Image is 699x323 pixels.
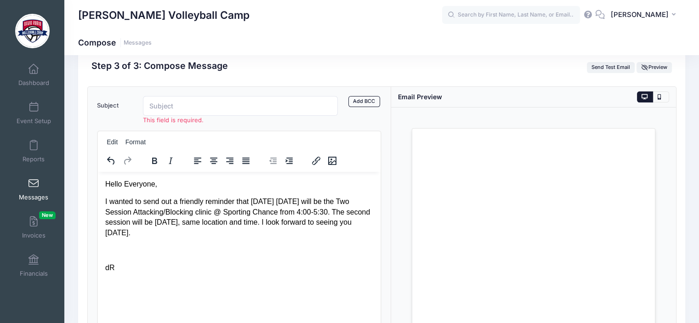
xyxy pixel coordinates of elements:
div: Email Preview [398,92,442,102]
span: Edit [107,138,118,146]
button: Justify [238,154,254,167]
button: Insert/edit link [308,154,324,167]
h1: Compose [78,38,152,47]
h1: [PERSON_NAME] Volleyball Camp [78,5,250,26]
a: Financials [12,249,56,282]
button: Bold [147,154,162,167]
label: Subject [92,96,138,125]
span: Dashboard [18,79,49,87]
span: Reports [23,155,45,163]
a: Add BCC [348,96,380,107]
span: Financials [20,270,48,278]
button: Insert/edit image [324,154,340,167]
a: Dashboard [12,59,56,91]
button: [PERSON_NAME] [605,5,685,26]
a: Messages [12,173,56,205]
button: Italic [163,154,178,167]
button: Preview [636,62,671,73]
div: indentation [260,152,303,170]
button: Undo [103,154,119,167]
span: [PERSON_NAME] [611,10,669,20]
h2: Step 3 of 3: Compose Message [91,61,228,71]
div: history [98,152,141,170]
button: Increase indent [281,154,297,167]
a: Reports [12,135,56,167]
img: David Rubio Volleyball Camp [15,14,50,48]
button: Send Test Email [587,62,635,73]
span: Invoices [22,232,45,239]
button: Redo [119,154,135,167]
a: Messages [124,40,152,46]
span: Event Setup [17,117,51,125]
span: Format [125,138,146,146]
div: formatting [141,152,184,170]
button: Align right [222,154,238,167]
span: New [39,211,56,219]
button: Decrease indent [265,154,281,167]
button: Align left [190,154,205,167]
button: Align center [206,154,222,167]
input: Subject [143,96,338,116]
a: Event Setup [12,97,56,129]
input: Search by First Name, Last Name, or Email... [442,6,580,24]
div: alignment [184,152,260,170]
div: image [303,152,346,170]
a: InvoicesNew [12,211,56,244]
span: Preview [642,64,667,70]
span: Messages [19,193,48,201]
label: This field is required. [143,116,204,125]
